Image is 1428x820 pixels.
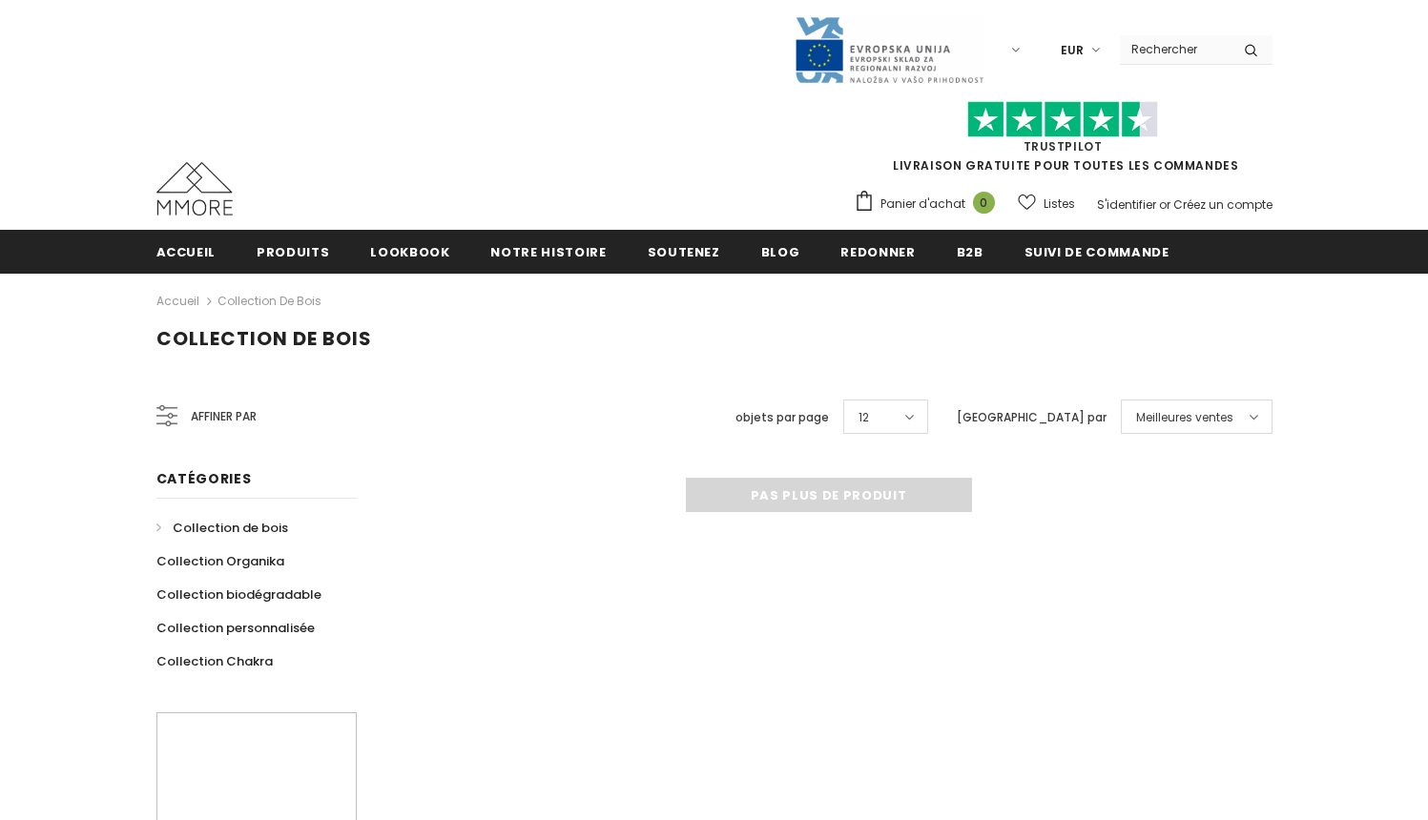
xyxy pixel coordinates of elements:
a: Redonner [840,230,915,273]
label: [GEOGRAPHIC_DATA] par [957,408,1107,427]
span: Panier d'achat [880,195,965,214]
span: or [1159,196,1170,213]
a: soutenez [648,230,720,273]
a: Panier d'achat 0 [854,190,1004,218]
a: Notre histoire [490,230,606,273]
input: Search Site [1120,35,1230,63]
span: 12 [859,408,869,427]
span: Collection biodégradable [156,585,321,604]
span: 0 [973,192,995,214]
span: EUR [1061,41,1084,60]
span: Catégories [156,469,252,488]
a: Collection de bois [156,511,288,544]
span: Collection de bois [173,519,288,537]
a: Listes [1018,187,1075,220]
a: Accueil [156,230,217,273]
a: Créez un compte [1173,196,1273,213]
a: Collection Organika [156,544,284,578]
a: Suivi de commande [1024,230,1169,273]
span: Redonner [840,243,915,261]
span: Collection Organika [156,552,284,570]
a: S'identifier [1097,196,1156,213]
img: Faites confiance aux étoiles pilotes [967,101,1158,138]
span: Blog [761,243,800,261]
span: Suivi de commande [1024,243,1169,261]
span: LIVRAISON GRATUITE POUR TOUTES LES COMMANDES [854,110,1273,174]
a: Blog [761,230,800,273]
span: Listes [1044,195,1075,214]
a: Javni Razpis [794,41,984,57]
span: Meilleures ventes [1136,408,1233,427]
span: Accueil [156,243,217,261]
a: Collection personnalisée [156,611,315,645]
img: Javni Razpis [794,15,984,85]
a: Collection de bois [217,293,321,309]
span: Lookbook [370,243,449,261]
a: Collection Chakra [156,645,273,678]
span: Collection de bois [156,325,372,352]
span: Notre histoire [490,243,606,261]
a: Accueil [156,290,199,313]
a: B2B [957,230,983,273]
label: objets par page [735,408,829,427]
img: Cas MMORE [156,162,233,215]
span: soutenez [648,243,720,261]
a: Produits [257,230,329,273]
a: Lookbook [370,230,449,273]
span: Collection personnalisée [156,619,315,637]
span: Affiner par [191,406,257,427]
a: Collection biodégradable [156,578,321,611]
a: TrustPilot [1024,138,1103,154]
span: B2B [957,243,983,261]
span: Produits [257,243,329,261]
span: Collection Chakra [156,652,273,670]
